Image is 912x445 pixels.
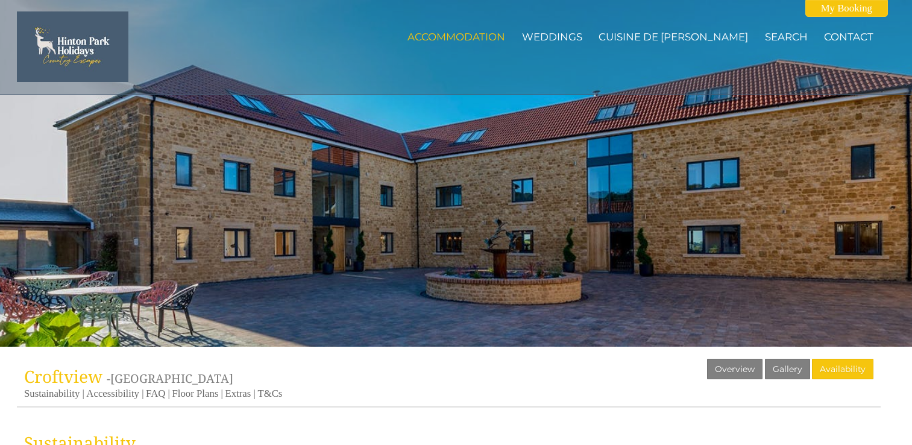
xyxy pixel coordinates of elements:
a: Sustainability [24,388,80,399]
a: T&Cs [257,388,282,399]
a: Floor Plans [172,388,218,399]
a: Croftview [24,365,107,388]
a: Availability [812,359,873,379]
a: Accessibility [86,388,139,399]
a: Overview [707,359,763,379]
span: - [107,370,233,387]
img: Hinton Park Holidays Ltd [17,11,128,81]
span: Croftview [24,365,102,388]
a: [GEOGRAPHIC_DATA] [110,370,233,387]
a: Cuisine de [PERSON_NAME] [599,31,748,43]
a: Extras [225,388,251,399]
a: Weddings [522,31,582,43]
a: Contact [824,31,873,43]
a: Gallery [765,359,810,379]
a: Accommodation [407,31,505,43]
a: Search [765,31,808,43]
a: FAQ [146,388,165,399]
